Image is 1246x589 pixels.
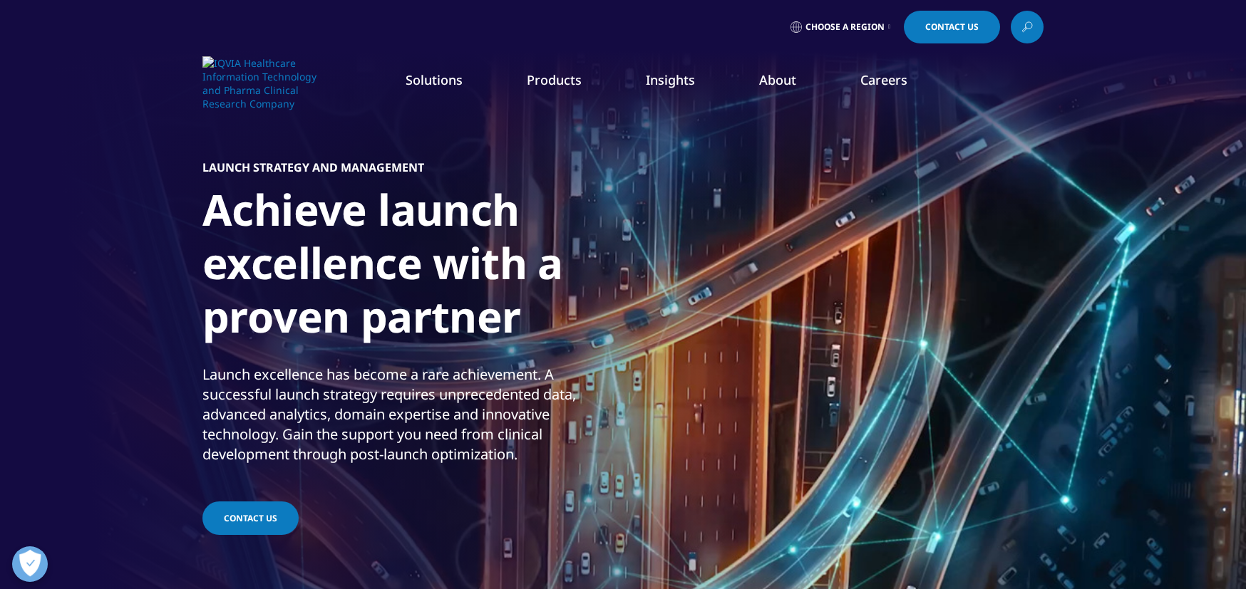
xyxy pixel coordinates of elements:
[860,71,907,88] a: Careers
[202,56,316,110] img: IQVIA Healthcare Information Technology and Pharma Clinical Research Company
[925,23,979,31] span: Contact Us
[527,71,582,88] a: Products
[646,71,695,88] a: Insights
[904,11,1000,43] a: Contact Us
[759,71,796,88] a: About
[202,501,299,535] a: CONTACT US
[224,512,277,524] span: CONTACT US
[12,546,48,582] button: Open Preferences
[202,365,619,473] p: Launch excellence has become a rare achievement. A successful launch strategy requires unpreceden...
[322,50,1044,117] nav: Primary
[805,21,885,33] span: Choose a Region
[202,160,424,174] h5: LAUNCH STRATEGY AND MANAGEMENT
[406,71,463,88] a: Solutions
[202,183,737,352] h1: Achieve launch excellence with a proven partner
